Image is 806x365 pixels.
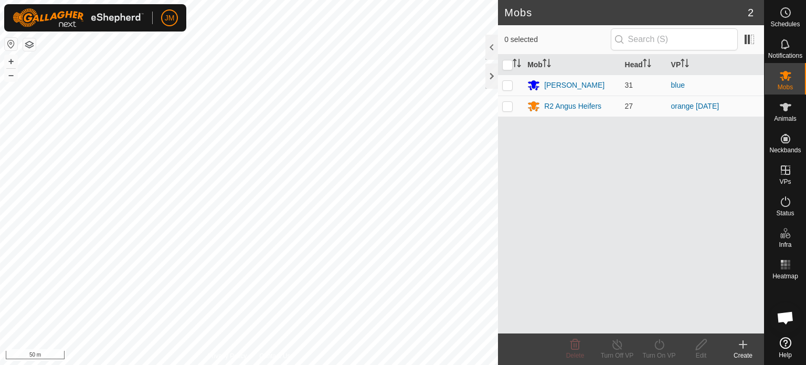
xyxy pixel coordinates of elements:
[23,38,36,51] button: Map Layers
[5,55,17,68] button: +
[621,55,667,75] th: Head
[566,352,585,359] span: Delete
[625,81,633,89] span: 31
[544,101,601,112] div: R2 Angus Heifers
[768,53,802,59] span: Notifications
[544,80,604,91] div: [PERSON_NAME]
[774,116,797,122] span: Animals
[638,351,680,360] div: Turn On VP
[5,69,17,81] button: –
[596,351,638,360] div: Turn Off VP
[5,38,17,50] button: Reset Map
[779,242,791,248] span: Infra
[769,147,801,153] span: Neckbands
[625,102,633,110] span: 27
[779,352,792,358] span: Help
[504,6,748,19] h2: Mobs
[779,179,791,185] span: VPs
[513,60,521,69] p-sorticon: Activate to sort
[778,84,793,90] span: Mobs
[748,5,754,20] span: 2
[165,13,175,24] span: JM
[681,60,689,69] p-sorticon: Activate to sort
[765,333,806,362] a: Help
[543,60,551,69] p-sorticon: Activate to sort
[13,8,144,27] img: Gallagher Logo
[504,34,610,45] span: 0 selected
[770,302,801,333] div: Open chat
[722,351,764,360] div: Create
[208,351,247,361] a: Privacy Policy
[643,60,651,69] p-sorticon: Activate to sort
[772,273,798,279] span: Heatmap
[680,351,722,360] div: Edit
[259,351,290,361] a: Contact Us
[611,28,738,50] input: Search (S)
[667,55,764,75] th: VP
[523,55,620,75] th: Mob
[776,210,794,216] span: Status
[770,21,800,27] span: Schedules
[671,81,685,89] a: blue
[671,102,719,110] a: orange [DATE]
